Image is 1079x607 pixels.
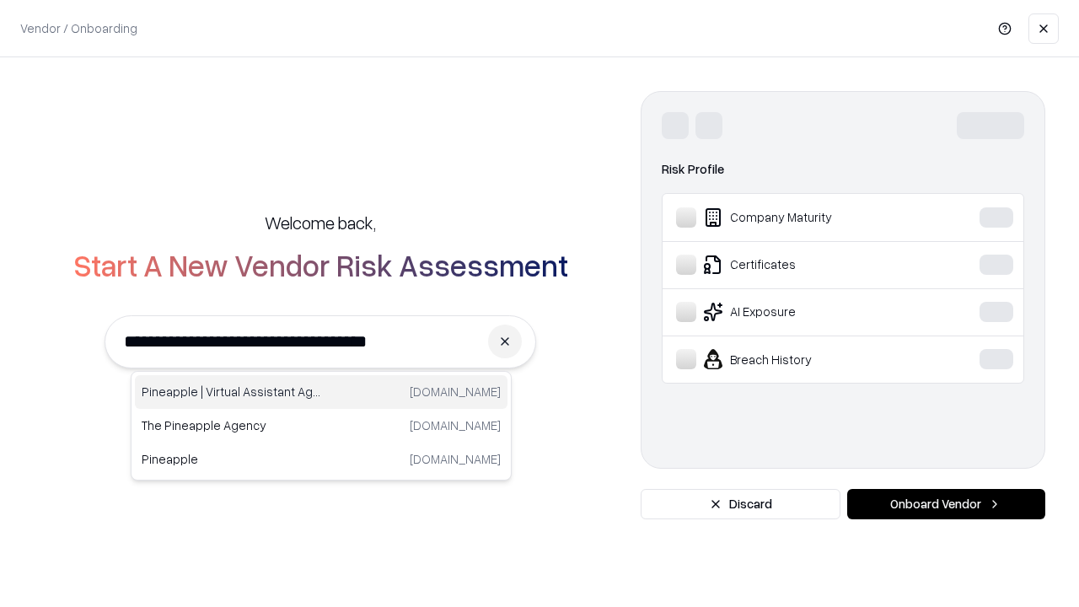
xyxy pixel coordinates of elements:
h2: Start A New Vendor Risk Assessment [73,248,568,282]
p: Pineapple [142,450,321,468]
div: Certificates [676,255,928,275]
p: [DOMAIN_NAME] [410,383,501,400]
div: Risk Profile [662,159,1024,180]
button: Discard [641,489,840,519]
div: Company Maturity [676,207,928,228]
p: [DOMAIN_NAME] [410,450,501,468]
h5: Welcome back, [265,211,376,234]
p: [DOMAIN_NAME] [410,416,501,434]
p: Vendor / Onboarding [20,19,137,37]
p: Pineapple | Virtual Assistant Agency [142,383,321,400]
p: The Pineapple Agency [142,416,321,434]
button: Onboard Vendor [847,489,1045,519]
div: Suggestions [131,371,512,481]
div: Breach History [676,349,928,369]
div: AI Exposure [676,302,928,322]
